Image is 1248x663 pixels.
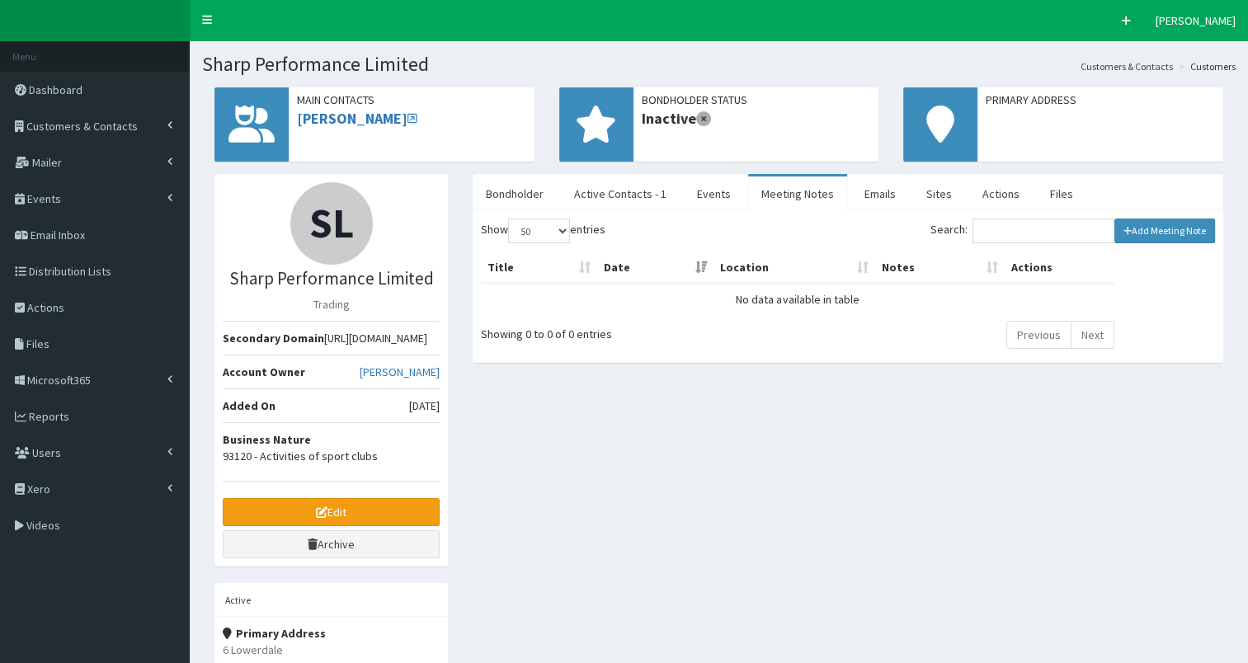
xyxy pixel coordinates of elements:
[642,108,871,129] span: Inactive
[29,264,111,279] span: Distribution Lists
[297,92,526,108] span: Main Contacts
[642,92,871,108] span: Bondholder Status
[223,626,326,641] strong: Primary Address
[223,398,276,413] b: Added On
[223,296,440,313] p: Trading
[223,498,440,526] a: Edit
[223,432,311,447] b: Business Nature
[27,300,64,315] span: Actions
[26,518,60,533] span: Videos
[31,228,85,242] span: Email Inbox
[874,252,1004,284] th: Notes: activate to sort column ascending
[27,191,61,206] span: Events
[297,109,417,128] a: [PERSON_NAME]
[1175,59,1236,73] li: Customers
[27,373,91,388] span: Microsoft365
[748,176,847,211] a: Meeting Notes
[986,92,1215,108] span: Primary Address
[930,219,1114,243] label: Search:
[223,448,440,464] p: 93120 - Activities of sport clubs
[473,176,557,211] a: Bondholder
[1005,252,1114,284] th: Actions
[481,284,1114,314] td: No data available in table
[26,119,138,134] span: Customers & Contacts
[713,252,874,284] th: Location: activate to sort column ascending
[481,252,597,284] th: Title: activate to sort column ascending
[508,219,570,243] select: Showentries
[969,176,1033,211] a: Actions
[223,530,440,558] a: Archive
[1006,321,1071,349] a: Previous
[32,155,62,170] span: Mailer
[409,397,440,414] span: [DATE]
[913,176,965,211] a: Sites
[309,197,354,249] span: SL
[1081,59,1173,73] a: Customers & Contacts
[684,176,744,211] a: Events
[223,331,324,346] b: Secondary Domain
[223,321,440,355] li: [URL][DOMAIN_NAME]
[202,54,1236,75] h1: Sharp Performance Limited
[972,219,1114,243] input: Search:
[223,642,440,658] p: 6 Lowerdale
[223,364,305,379] b: Account Owner
[27,482,50,496] span: Xero
[1156,13,1236,28] span: [PERSON_NAME]
[360,364,440,380] a: [PERSON_NAME]
[481,319,732,342] div: Showing 0 to 0 of 0 entries
[1071,321,1114,349] a: Next
[851,176,909,211] a: Emails
[29,82,82,97] span: Dashboard
[223,269,440,288] h3: Sharp Performance Limited
[597,252,713,284] th: Date: activate to sort column ascending
[1114,219,1216,243] a: Add Meeting Note
[29,409,69,424] span: Reports
[561,176,680,211] a: Active Contacts - 1
[225,594,251,606] small: Active
[1037,176,1086,211] a: Files
[481,219,605,243] label: Show entries
[32,445,61,460] span: Users
[26,336,49,351] span: Files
